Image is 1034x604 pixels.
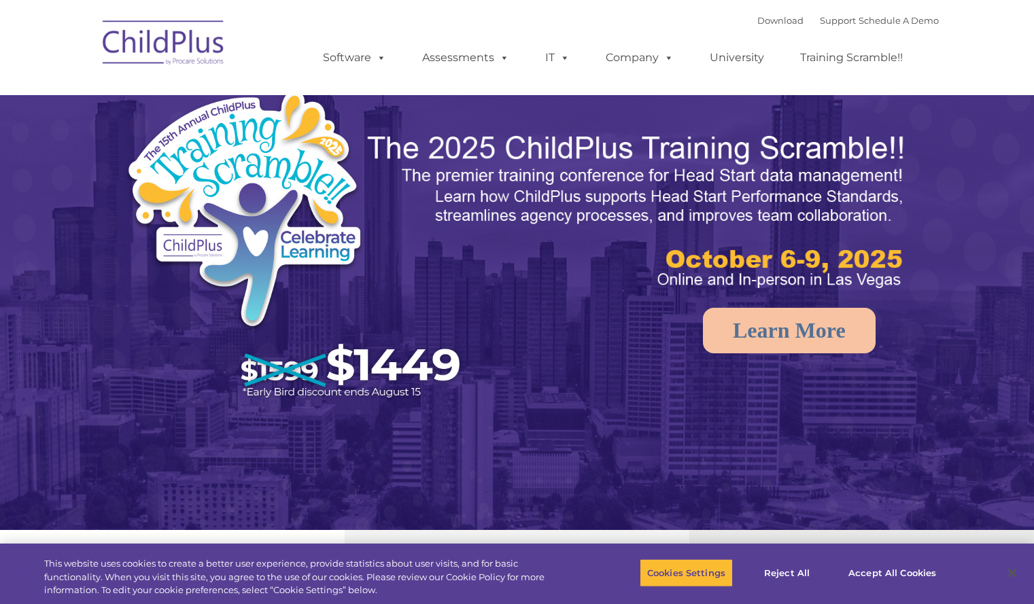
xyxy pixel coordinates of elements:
a: Support [820,15,856,26]
img: ChildPlus by Procare Solutions [96,11,232,79]
a: Download [757,15,804,26]
a: Software [309,44,400,71]
button: Cookies Settings [640,558,733,587]
a: Assessments [409,44,523,71]
span: Last name [189,90,230,100]
a: University [696,44,778,71]
button: Reject All [744,558,829,587]
a: IT [532,44,583,71]
a: Learn More [703,308,876,353]
a: Training Scramble!! [787,44,916,71]
a: Schedule A Demo [859,15,939,26]
button: Accept All Cookies [841,558,944,587]
button: Close [997,558,1027,588]
a: Company [592,44,687,71]
span: Phone number [189,145,247,156]
font: | [757,15,939,26]
div: This website uses cookies to create a better user experience, provide statistics about user visit... [44,557,569,597]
